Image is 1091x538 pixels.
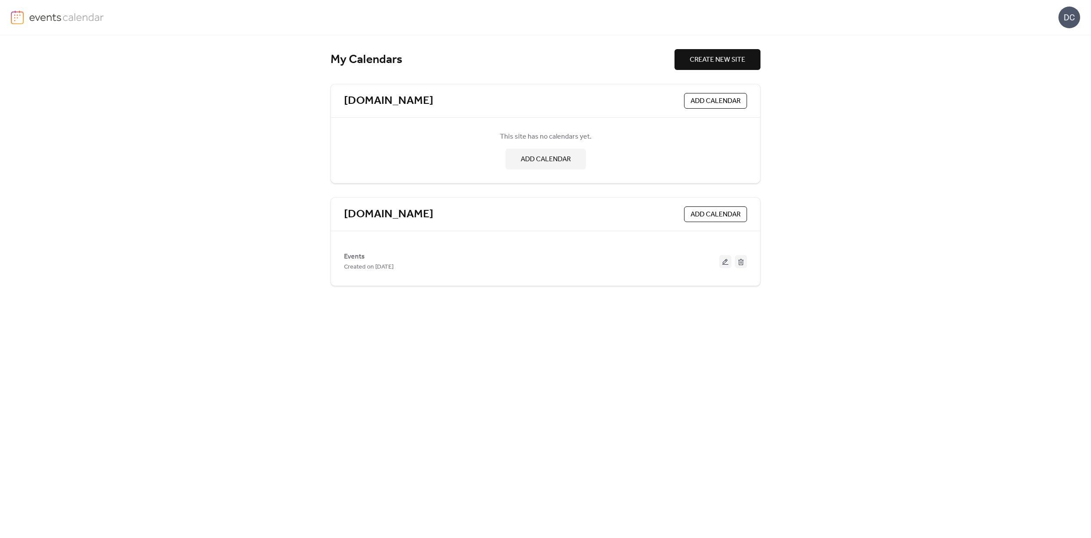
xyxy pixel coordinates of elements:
[344,254,365,259] a: Events
[691,209,741,220] span: ADD CALENDAR
[684,93,747,109] button: ADD CALENDAR
[1058,7,1080,28] div: DC
[344,207,433,222] a: [DOMAIN_NAME]
[684,206,747,222] button: ADD CALENDAR
[344,94,433,108] a: [DOMAIN_NAME]
[344,262,393,272] span: Created on [DATE]
[690,55,745,65] span: CREATE NEW SITE
[344,252,365,262] span: Events
[691,96,741,106] span: ADD CALENDAR
[521,154,571,165] span: ADD CALENDAR
[506,149,586,169] button: ADD CALENDAR
[674,49,760,70] button: CREATE NEW SITE
[11,10,24,24] img: logo
[331,52,674,67] div: My Calendars
[500,132,592,142] span: This site has no calendars yet.
[29,10,104,23] img: logo-type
